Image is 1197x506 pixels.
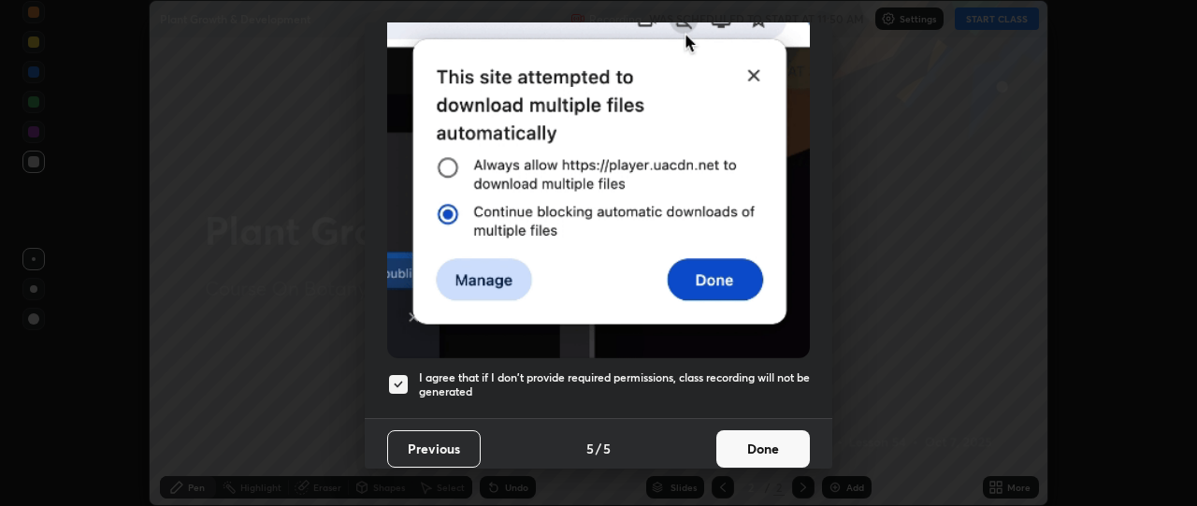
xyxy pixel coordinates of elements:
[603,439,611,458] h4: 5
[586,439,594,458] h4: 5
[596,439,601,458] h4: /
[716,430,810,468] button: Done
[387,430,481,468] button: Previous
[419,370,810,399] h5: I agree that if I don't provide required permissions, class recording will not be generated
